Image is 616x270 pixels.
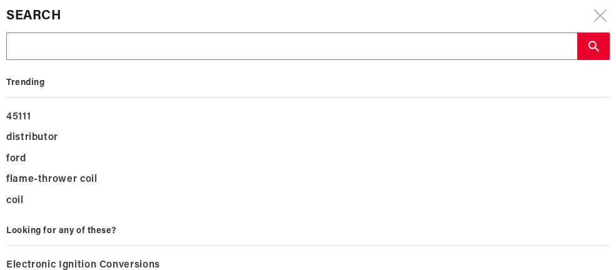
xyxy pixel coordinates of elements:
div: Search [6,6,610,26]
button: search button [577,32,610,60]
b: Trending [6,78,44,87]
input: Search Part #, Category or Keyword [7,33,577,61]
div: coil [6,191,610,212]
div: 45111 [6,107,610,128]
b: Looking for any of these? [6,226,116,236]
div: ford [6,149,610,170]
div: flame-thrower coil [6,169,610,191]
div: distributor [6,127,610,149]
